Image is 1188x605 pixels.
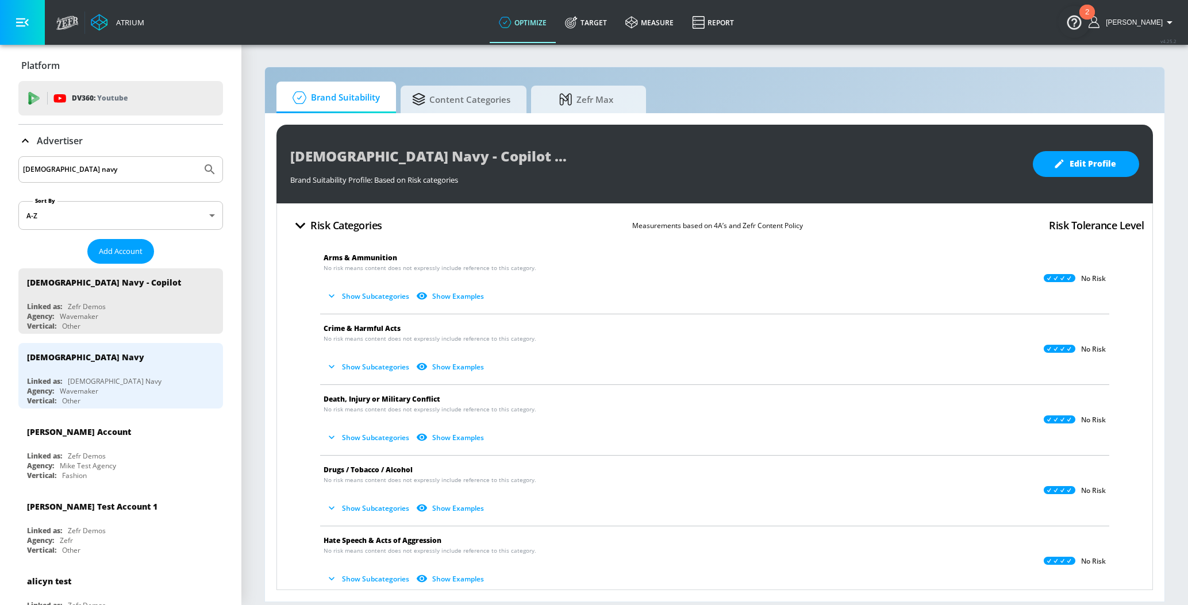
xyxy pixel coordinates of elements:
[21,59,60,72] p: Platform
[27,311,54,321] div: Agency:
[18,268,223,334] div: [DEMOGRAPHIC_DATA] Navy - CopilotLinked as:Zefr DemosAgency:WavemakerVertical:Other
[87,239,154,264] button: Add Account
[18,492,223,558] div: [PERSON_NAME] Test Account 1Linked as:Zefr DemosAgency:ZefrVertical:Other
[616,2,683,43] a: measure
[543,86,630,113] span: Zefr Max
[27,426,131,437] div: [PERSON_NAME] Account
[60,461,116,471] div: Mike Test Agency
[27,576,71,587] div: alicyn test
[60,386,98,396] div: Wavemaker
[27,451,62,461] div: Linked as:
[324,546,536,555] span: No risk means content does not expressly include reference to this category.
[68,302,106,311] div: Zefr Demos
[1033,151,1139,177] button: Edit Profile
[490,2,556,43] a: optimize
[27,535,54,545] div: Agency:
[324,465,413,475] span: Drugs / Tobacco / Alcohol
[23,162,197,177] input: Search by name
[324,323,401,333] span: Crime & Harmful Acts
[60,311,98,321] div: Wavemaker
[632,219,803,232] p: Measurements based on 4A’s and Zefr Content Policy
[18,343,223,409] div: [DEMOGRAPHIC_DATA] NavyLinked as:[DEMOGRAPHIC_DATA] NavyAgency:WavemakerVertical:Other
[1089,16,1177,29] button: [PERSON_NAME]
[27,321,56,331] div: Vertical:
[324,476,536,484] span: No risk means content does not expressly include reference to this category.
[27,277,181,288] div: [DEMOGRAPHIC_DATA] Navy - Copilot
[27,526,62,535] div: Linked as:
[324,499,414,518] button: Show Subcategories
[18,418,223,483] div: [PERSON_NAME] AccountLinked as:Zefr DemosAgency:Mike Test AgencyVertical:Fashion
[286,212,387,239] button: Risk Categories
[18,201,223,230] div: A-Z
[1101,18,1163,26] span: login as: sharon.kwong@zefr.com
[1160,38,1177,44] span: v 4.25.2
[556,2,616,43] a: Target
[27,386,54,396] div: Agency:
[1049,217,1144,233] h4: Risk Tolerance Level
[290,169,1021,185] div: Brand Suitability Profile: Based on Risk categories
[1081,415,1106,425] p: No Risk
[62,321,80,331] div: Other
[68,526,106,535] div: Zefr Demos
[414,428,489,447] button: Show Examples
[324,357,414,376] button: Show Subcategories
[1081,557,1106,566] p: No Risk
[18,49,223,82] div: Platform
[27,545,56,555] div: Vertical:
[62,396,80,406] div: Other
[33,197,57,205] label: Sort By
[324,287,414,306] button: Show Subcategories
[324,253,397,263] span: Arms & Ammunition
[37,134,83,147] p: Advertiser
[414,287,489,306] button: Show Examples
[324,535,441,545] span: Hate Speech & Acts of Aggression
[27,302,62,311] div: Linked as:
[324,264,536,272] span: No risk means content does not expressly include reference to this category.
[1081,486,1106,495] p: No Risk
[414,357,489,376] button: Show Examples
[324,569,414,588] button: Show Subcategories
[27,501,157,512] div: [PERSON_NAME] Test Account 1
[1081,345,1106,354] p: No Risk
[27,376,62,386] div: Linked as:
[97,92,128,104] p: Youtube
[1058,6,1090,38] button: Open Resource Center, 2 new notifications
[310,217,382,233] h4: Risk Categories
[1081,274,1106,283] p: No Risk
[288,84,380,111] span: Brand Suitability
[324,394,440,404] span: Death, Injury or Military Conflict
[68,451,106,461] div: Zefr Demos
[324,405,536,414] span: No risk means content does not expressly include reference to this category.
[197,157,222,182] button: Submit Search
[324,428,414,447] button: Show Subcategories
[112,17,144,28] div: Atrium
[324,334,536,343] span: No risk means content does not expressly include reference to this category.
[18,125,223,157] div: Advertiser
[62,471,87,480] div: Fashion
[99,245,143,258] span: Add Account
[72,92,128,105] p: DV360:
[1085,12,1089,27] div: 2
[27,352,144,363] div: [DEMOGRAPHIC_DATA] Navy
[412,86,510,113] span: Content Categories
[68,376,162,386] div: [DEMOGRAPHIC_DATA] Navy
[414,569,489,588] button: Show Examples
[18,81,223,115] div: DV360: Youtube
[27,461,54,471] div: Agency:
[91,14,144,31] a: Atrium
[27,396,56,406] div: Vertical:
[60,535,73,545] div: Zefr
[27,471,56,480] div: Vertical:
[62,545,80,555] div: Other
[414,499,489,518] button: Show Examples
[1056,157,1116,171] span: Edit Profile
[683,2,743,43] a: Report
